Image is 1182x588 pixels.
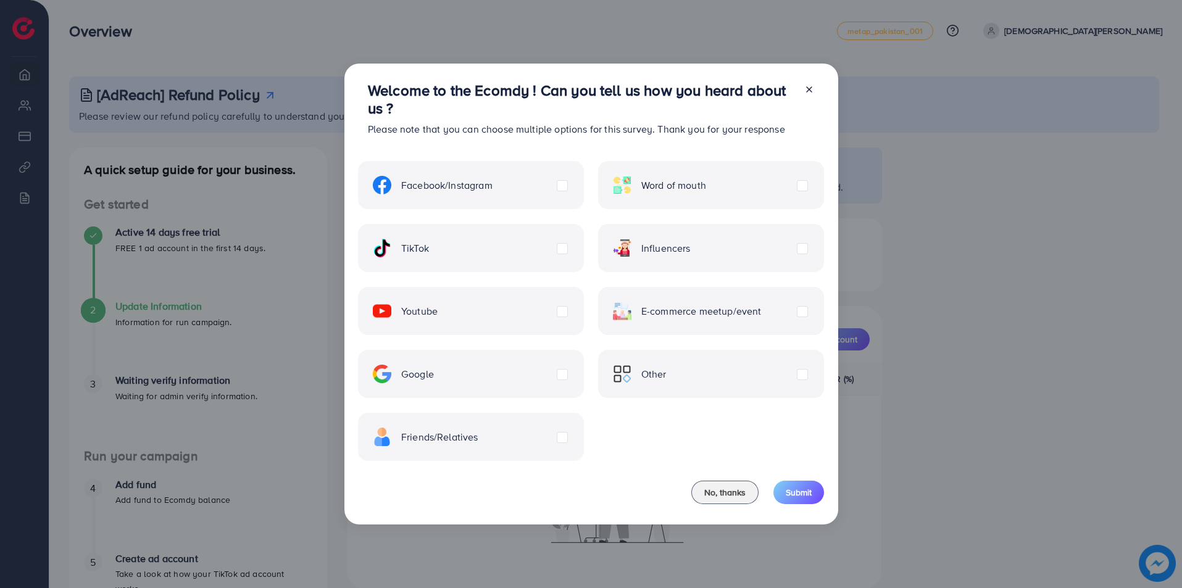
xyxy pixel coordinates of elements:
img: ic-influencers.a620ad43.svg [613,239,631,257]
span: No, thanks [704,486,746,499]
span: Submit [786,486,812,499]
span: Google [401,367,434,381]
img: ic-google.5bdd9b68.svg [373,365,391,383]
span: Influencers [641,241,691,255]
p: Please note that you can choose multiple options for this survey. Thank you for your response [368,122,794,136]
img: ic-word-of-mouth.a439123d.svg [613,176,631,194]
span: TikTok [401,241,429,255]
button: No, thanks [691,481,759,504]
h3: Welcome to the Ecomdy ! Can you tell us how you heard about us ? [368,81,794,117]
img: ic-freind.8e9a9d08.svg [373,428,391,446]
span: E-commerce meetup/event [641,304,762,318]
span: Other [641,367,667,381]
button: Submit [773,481,824,504]
span: Facebook/Instagram [401,178,493,193]
img: ic-ecommerce.d1fa3848.svg [613,302,631,320]
span: Word of mouth [641,178,706,193]
img: ic-facebook.134605ef.svg [373,176,391,194]
span: Friends/Relatives [401,430,478,444]
img: ic-youtube.715a0ca2.svg [373,302,391,320]
span: Youtube [401,304,438,318]
img: ic-other.99c3e012.svg [613,365,631,383]
img: ic-tiktok.4b20a09a.svg [373,239,391,257]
